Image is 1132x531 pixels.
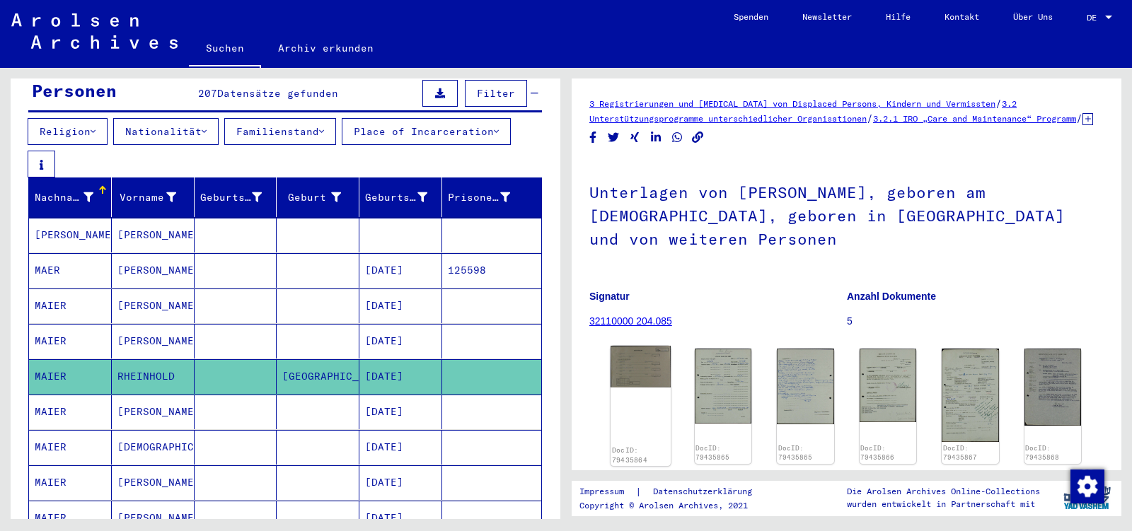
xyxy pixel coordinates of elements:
[29,288,112,323] mat-cell: MAIER
[695,444,729,462] a: DocID: 79435865
[589,160,1104,269] h1: Unterlagen von [PERSON_NAME], geboren am [DEMOGRAPHIC_DATA], geboren in [GEOGRAPHIC_DATA] und von...
[200,190,262,205] div: Geburtsname
[11,13,178,49] img: Arolsen_neg.svg
[29,395,112,429] mat-cell: MAIER
[112,359,195,394] mat-cell: RHEINHOLD
[589,98,995,109] a: 3 Registrierungen und [MEDICAL_DATA] von Displaced Persons, Kindern und Vermissten
[1076,112,1082,124] span: /
[112,430,195,465] mat-cell: [DEMOGRAPHIC_DATA]
[29,324,112,358] mat-cell: MAIER
[29,177,112,217] mat-header-cell: Nachname
[860,349,917,422] img: 001.jpg
[442,253,541,288] mat-cell: 125598
[1070,469,1104,503] div: Zustimmung ändern
[628,129,642,146] button: Share on Xing
[112,395,195,429] mat-cell: [PERSON_NAME]
[113,118,219,145] button: Nationalität
[589,291,630,302] b: Signatur
[477,87,515,100] span: Filter
[1061,480,1114,515] img: yv_logo.png
[117,190,176,205] div: Vorname
[612,446,647,465] a: DocID: 79435864
[995,97,1002,110] span: /
[943,444,977,462] a: DocID: 79435867
[189,31,261,68] a: Suchen
[282,190,341,205] div: Geburt‏
[873,113,1076,124] a: 3.2.1 IRO „Care and Maintenance“ Programm
[195,177,277,217] mat-header-cell: Geburtsname
[778,444,812,462] a: DocID: 79435865
[359,430,442,465] mat-cell: [DATE]
[442,177,541,217] mat-header-cell: Prisoner #
[112,253,195,288] mat-cell: [PERSON_NAME]
[579,499,769,512] p: Copyright © Arolsen Archives, 2021
[777,349,834,424] img: 002.jpg
[112,324,195,358] mat-cell: [PERSON_NAME]
[35,190,93,205] div: Nachname
[860,444,894,462] a: DocID: 79435866
[942,349,999,442] img: 001.jpg
[611,346,671,387] img: 001.jpg
[28,118,108,145] button: Religion
[448,190,510,205] div: Prisoner #
[448,186,528,209] div: Prisoner #
[847,291,936,302] b: Anzahl Dokumente
[642,484,769,499] a: Datenschutzerklärung
[465,80,527,107] button: Filter
[117,186,194,209] div: Vorname
[359,324,442,358] mat-cell: [DATE]
[198,87,217,100] span: 207
[112,288,195,323] mat-cell: [PERSON_NAME]
[365,186,445,209] div: Geburtsdatum
[29,253,112,288] mat-cell: MAER
[277,359,359,394] mat-cell: [GEOGRAPHIC_DATA]
[695,349,752,424] img: 001.jpg
[589,315,672,327] a: 32110000 204.085
[261,31,391,65] a: Archiv erkunden
[365,190,427,205] div: Geburtsdatum
[29,465,112,500] mat-cell: MAIER
[1025,444,1059,462] a: DocID: 79435868
[112,177,195,217] mat-header-cell: Vorname
[29,430,112,465] mat-cell: MAIER
[847,485,1040,498] p: Die Arolsen Archives Online-Collections
[359,253,442,288] mat-cell: [DATE]
[359,359,442,394] mat-cell: [DATE]
[670,129,685,146] button: Share on WhatsApp
[867,112,873,124] span: /
[586,129,601,146] button: Share on Facebook
[224,118,336,145] button: Familienstand
[112,465,195,500] mat-cell: [PERSON_NAME]
[359,395,442,429] mat-cell: [DATE]
[847,498,1040,510] p: wurden entwickelt in Partnerschaft mit
[359,288,442,323] mat-cell: [DATE]
[112,218,195,252] mat-cell: [PERSON_NAME]
[847,314,1104,329] p: 5
[359,177,442,217] mat-header-cell: Geburtsdatum
[1070,469,1104,503] img: Zustimmung ändern
[1024,349,1082,426] img: 001.jpg
[579,484,769,499] div: |
[606,129,621,146] button: Share on Twitter
[359,465,442,500] mat-cell: [DATE]
[217,87,338,100] span: Datensätze gefunden
[29,218,112,252] mat-cell: [PERSON_NAME]
[691,129,705,146] button: Copy link
[35,186,111,209] div: Nachname
[32,78,117,103] div: Personen
[200,186,280,209] div: Geburtsname
[649,129,664,146] button: Share on LinkedIn
[277,177,359,217] mat-header-cell: Geburt‏
[579,484,635,499] a: Impressum
[282,186,359,209] div: Geburt‏
[29,359,112,394] mat-cell: MAIER
[1087,13,1102,23] span: DE
[342,118,511,145] button: Place of Incarceration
